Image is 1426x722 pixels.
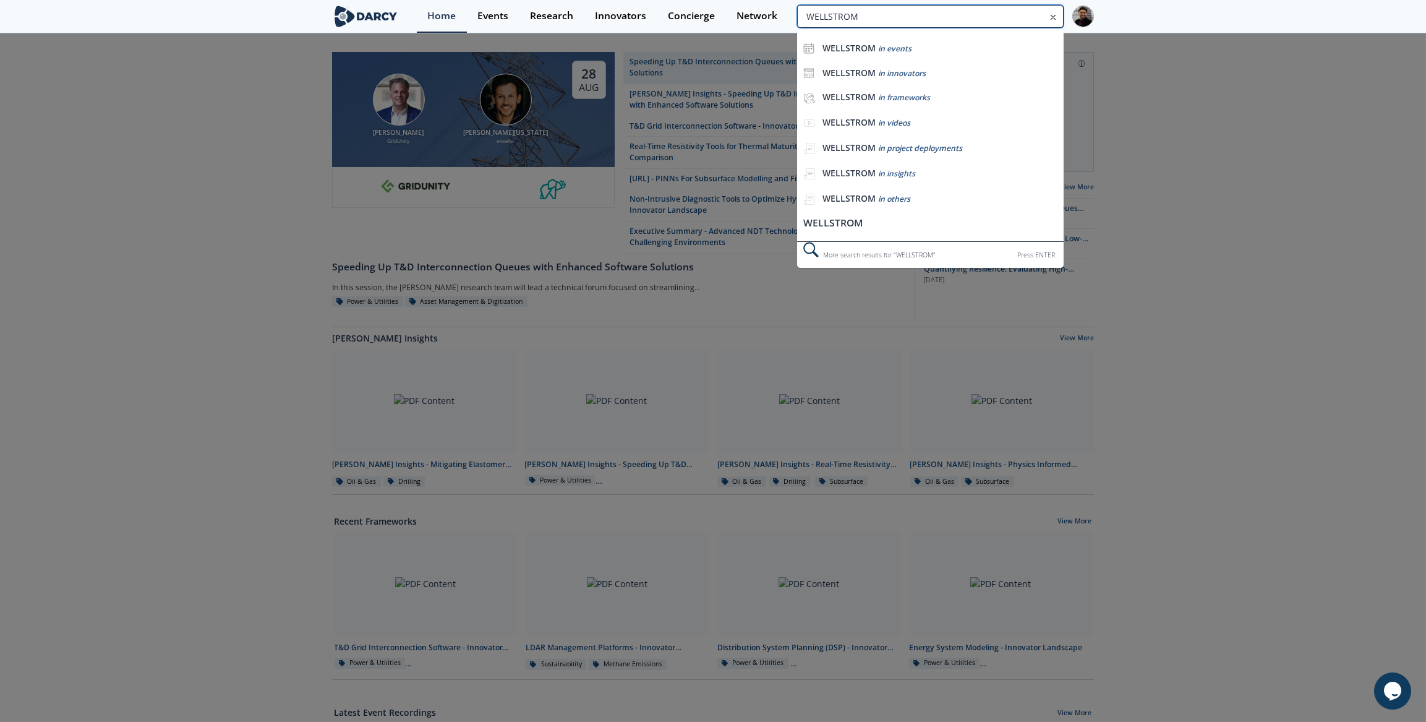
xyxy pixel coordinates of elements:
[332,6,399,27] img: logo-wide.svg
[878,68,926,79] span: in innovators
[878,194,910,204] span: in others
[822,42,876,54] b: WELLSTROM
[822,142,876,153] b: WELLSTROM
[878,43,912,54] span: in events
[530,11,573,21] div: Research
[822,116,876,128] b: WELLSTROM
[822,167,876,179] b: WELLSTROM
[736,11,777,21] div: Network
[878,168,915,179] span: in insights
[1374,673,1414,710] iframe: chat widget
[822,91,876,103] b: WELLSTROM
[878,118,910,128] span: in videos
[1017,249,1055,262] div: Press ENTER
[803,43,814,54] img: icon
[878,92,930,103] span: in frameworks
[477,11,508,21] div: Events
[797,5,1064,28] input: Advanced Search
[427,11,456,21] div: Home
[878,143,962,153] span: in project deployments
[822,192,876,204] b: WELLSTROM
[822,67,876,79] b: WELLSTROM
[668,11,715,21] div: Concierge
[803,67,814,79] img: icon
[797,241,1064,268] div: More search results for " WELLSTROM "
[595,11,646,21] div: Innovators
[1072,6,1094,27] img: Profile
[797,212,1064,235] li: WELLSTROM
